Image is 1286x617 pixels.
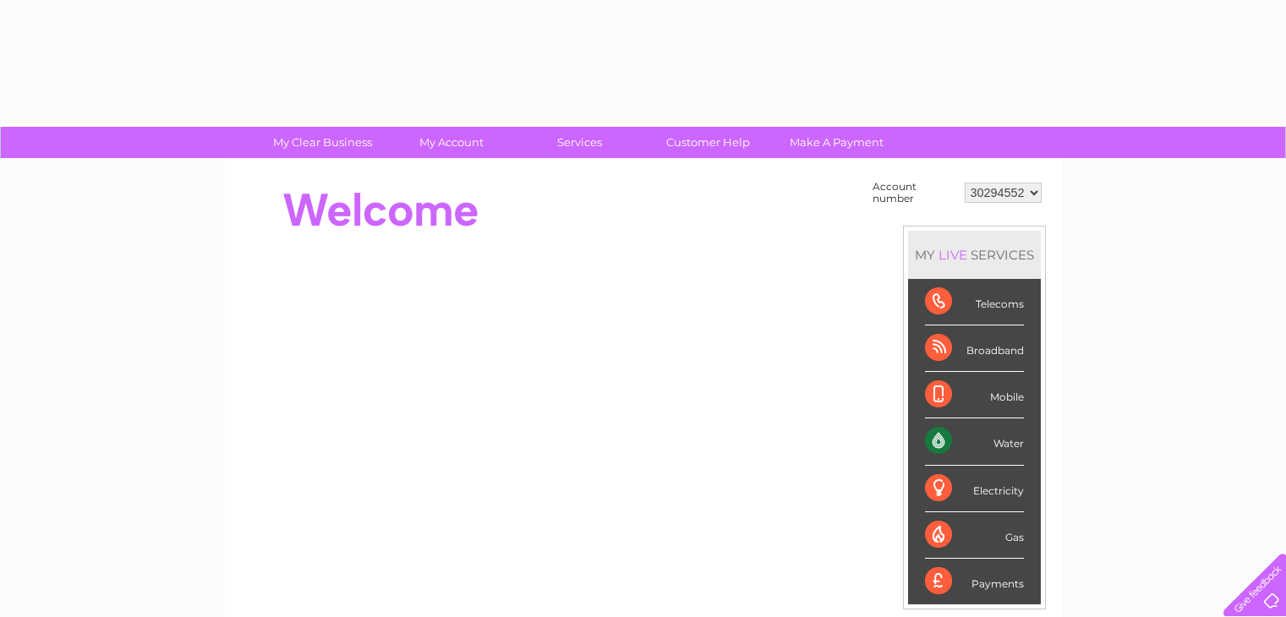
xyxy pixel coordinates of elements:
div: Broadband [925,325,1024,372]
div: LIVE [935,247,971,263]
div: Payments [925,559,1024,604]
a: Customer Help [638,127,778,158]
div: Mobile [925,372,1024,418]
a: My Account [381,127,521,158]
div: MY SERVICES [908,231,1041,279]
div: Water [925,418,1024,465]
td: Account number [868,177,960,209]
div: Gas [925,512,1024,559]
a: Services [510,127,649,158]
div: Telecoms [925,279,1024,325]
div: Electricity [925,466,1024,512]
a: My Clear Business [253,127,392,158]
a: Make A Payment [767,127,906,158]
